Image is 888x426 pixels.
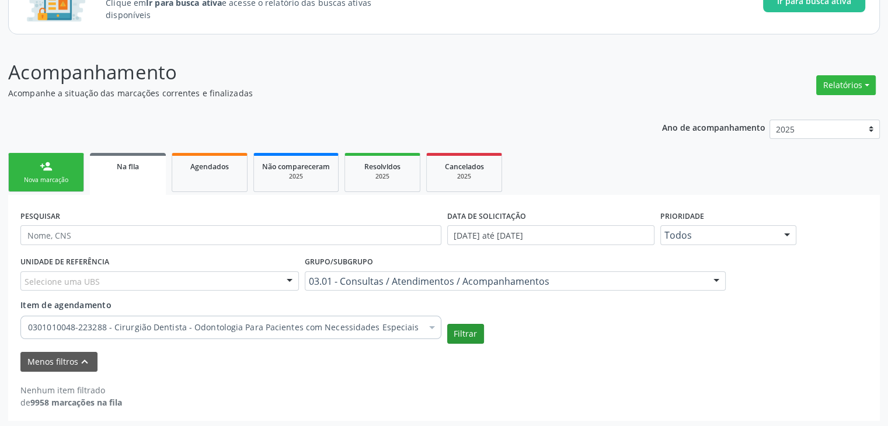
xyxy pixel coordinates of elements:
i: keyboard_arrow_up [78,355,91,368]
span: Item de agendamento [20,299,112,310]
span: 03.01 - Consultas / Atendimentos / Acompanhamentos [309,275,702,287]
div: 2025 [435,172,493,181]
span: Agendados [190,162,229,172]
button: Filtrar [447,324,484,344]
label: Prioridade [660,207,704,225]
span: Não compareceram [262,162,330,172]
input: Selecione um intervalo [447,225,654,245]
span: Resolvidos [364,162,401,172]
p: Ano de acompanhamento [662,120,765,134]
strong: 9958 marcações na fila [30,397,122,408]
label: DATA DE SOLICITAÇÃO [447,207,526,225]
p: Acompanhe a situação das marcações correntes e finalizadas [8,87,618,99]
span: 0301010048-223288 - Cirurgião Dentista - Odontologia Para Pacientes com Necessidades Especiais [28,322,422,333]
input: Nome, CNS [20,225,441,245]
span: Na fila [117,162,139,172]
label: UNIDADE DE REFERÊNCIA [20,253,109,271]
div: Nova marcação [17,176,75,184]
button: Relatórios [816,75,876,95]
div: Nenhum item filtrado [20,384,122,396]
div: 2025 [353,172,412,181]
div: person_add [40,160,53,173]
span: Cancelados [445,162,484,172]
label: PESQUISAR [20,207,60,225]
p: Acompanhamento [8,58,618,87]
span: Todos [664,229,773,241]
span: Selecione uma UBS [25,275,100,288]
div: 2025 [262,172,330,181]
label: Grupo/Subgrupo [305,253,373,271]
div: de [20,396,122,408]
button: Menos filtroskeyboard_arrow_up [20,352,97,372]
